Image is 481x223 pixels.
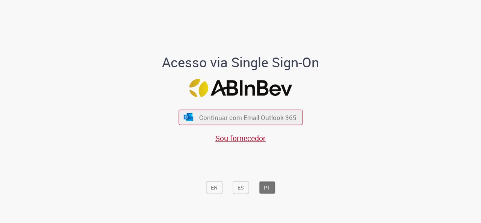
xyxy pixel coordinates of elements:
[189,79,292,97] img: Logo ABInBev
[199,113,296,122] span: Continuar com Email Outlook 365
[206,181,222,194] button: EN
[215,133,266,143] a: Sou fornecedor
[136,55,345,70] h1: Acesso via Single Sign-On
[183,113,194,121] img: ícone Azure/Microsoft 360
[259,181,275,194] button: PT
[233,181,249,194] button: ES
[178,109,303,125] button: ícone Azure/Microsoft 360 Continuar com Email Outlook 365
